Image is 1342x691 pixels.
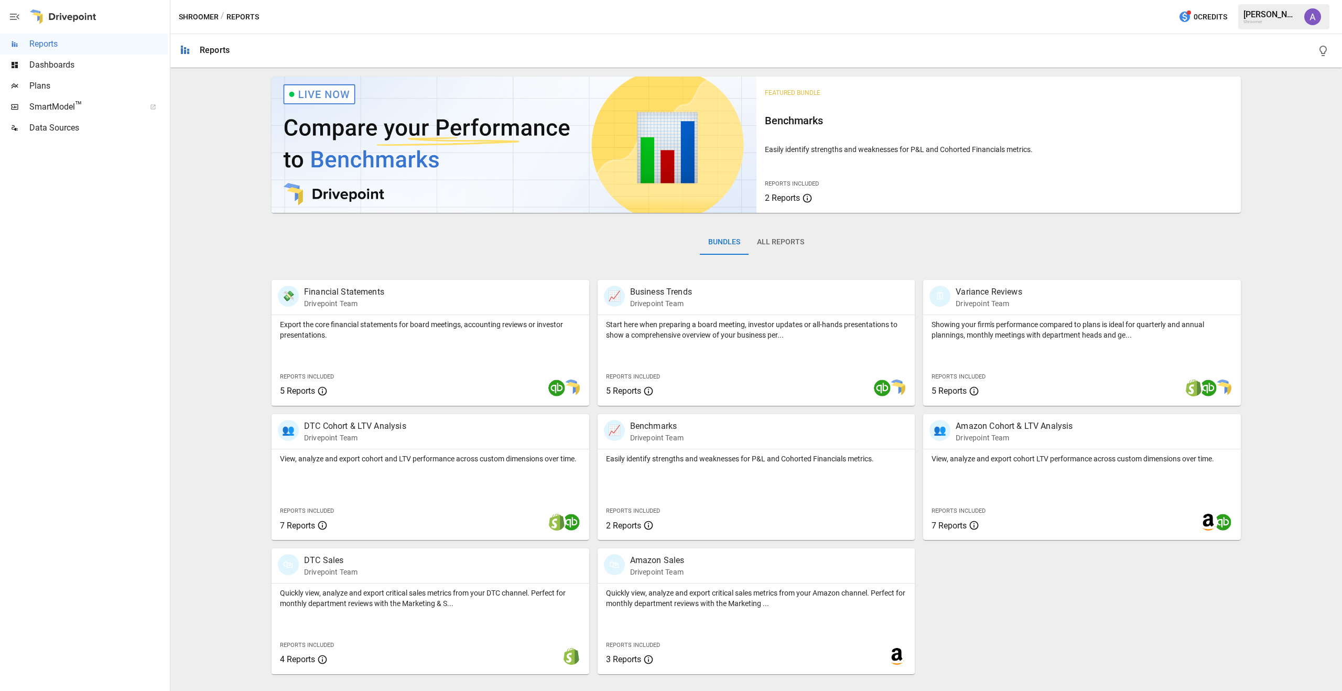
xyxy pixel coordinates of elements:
span: Reports Included [280,508,334,514]
img: Alicia Thrasher [1304,8,1321,25]
p: DTC Cohort & LTV Analysis [304,420,406,433]
p: Drivepoint Team [630,298,692,309]
p: Start here when preparing a board meeting, investor updates or all-hands presentations to show a ... [606,319,907,340]
span: Reports Included [932,508,986,514]
div: Shroomer [1243,19,1298,24]
span: 7 Reports [932,521,967,531]
div: [PERSON_NAME] [1243,9,1298,19]
img: video thumbnail [272,77,756,213]
div: 👥 [929,420,950,441]
img: quickbooks [874,380,891,396]
button: Bundles [700,230,749,255]
p: Drivepoint Team [304,298,384,309]
p: Showing your firm's performance compared to plans is ideal for quarterly and annual plannings, mo... [932,319,1232,340]
button: Alicia Thrasher [1298,2,1327,31]
div: 📈 [604,420,625,441]
span: 7 Reports [280,521,315,531]
p: View, analyze and export cohort and LTV performance across custom dimensions over time. [280,454,581,464]
span: Reports [29,38,168,50]
span: Reports Included [280,373,334,380]
p: Drivepoint Team [630,433,684,443]
img: smart model [563,380,580,396]
span: Reports Included [765,180,819,187]
div: 💸 [278,286,299,307]
span: Plans [29,80,168,92]
img: smart model [1215,380,1231,396]
span: 0 Credits [1194,10,1227,24]
span: 4 Reports [280,654,315,664]
p: Business Trends [630,286,692,298]
span: 5 Reports [932,386,967,396]
p: Easily identify strengths and weaknesses for P&L and Cohorted Financials metrics. [765,144,1233,155]
img: quickbooks [1200,380,1217,396]
button: All Reports [749,230,813,255]
p: Export the core financial statements for board meetings, accounting reviews or investor presentat... [280,319,581,340]
p: Variance Reviews [956,286,1022,298]
button: Shroomer [179,10,219,24]
span: Data Sources [29,122,168,134]
div: 📈 [604,286,625,307]
span: Reports Included [280,642,334,649]
div: 🗓 [929,286,950,307]
span: Dashboards [29,59,168,71]
span: Reports Included [606,508,660,514]
img: smart model [889,380,905,396]
p: View, analyze and export cohort LTV performance across custom dimensions over time. [932,454,1232,464]
button: 0Credits [1174,7,1231,27]
div: Reports [200,45,230,55]
img: quickbooks [563,514,580,531]
span: 2 Reports [606,521,641,531]
img: quickbooks [1215,514,1231,531]
div: 👥 [278,420,299,441]
h6: Benchmarks [765,112,1233,129]
img: shopify [563,648,580,665]
span: Reports Included [606,373,660,380]
p: Easily identify strengths and weaknesses for P&L and Cohorted Financials metrics. [606,454,907,464]
span: Featured Bundle [765,89,820,96]
p: Financial Statements [304,286,384,298]
span: Reports Included [932,373,986,380]
img: shopify [1185,380,1202,396]
span: SmartModel [29,101,138,113]
span: 3 Reports [606,654,641,664]
p: Drivepoint Team [956,298,1022,309]
img: amazon [1200,514,1217,531]
div: 🛍 [604,554,625,575]
p: Quickly view, analyze and export critical sales metrics from your DTC channel. Perfect for monthl... [280,588,581,609]
img: quickbooks [548,380,565,396]
div: / [221,10,224,24]
p: DTC Sales [304,554,358,567]
p: Drivepoint Team [630,567,685,577]
img: amazon [889,648,905,665]
img: shopify [548,514,565,531]
p: Quickly view, analyze and export critical sales metrics from your Amazon channel. Perfect for mon... [606,588,907,609]
span: ™ [75,99,82,112]
span: Reports Included [606,642,660,649]
p: Amazon Cohort & LTV Analysis [956,420,1073,433]
p: Amazon Sales [630,554,685,567]
p: Drivepoint Team [956,433,1073,443]
span: 2 Reports [765,193,800,203]
div: 🛍 [278,554,299,575]
p: Benchmarks [630,420,684,433]
p: Drivepoint Team [304,433,406,443]
p: Drivepoint Team [304,567,358,577]
span: 5 Reports [280,386,315,396]
span: 5 Reports [606,386,641,396]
